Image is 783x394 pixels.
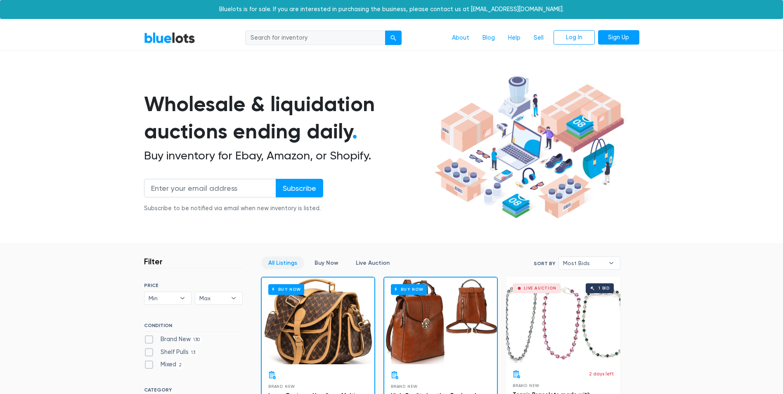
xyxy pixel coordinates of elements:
h6: PRICE [144,282,243,288]
a: All Listings [261,256,304,269]
input: Search for inventory [245,31,386,45]
a: Buy Now [308,256,345,269]
span: Brand New [268,384,295,389]
span: Brand New [513,383,539,388]
span: 13 [189,349,198,356]
span: 130 [191,337,203,343]
a: Sign Up [598,30,639,45]
label: Mixed [144,360,185,369]
a: Help [501,30,527,46]
span: Max [199,292,227,304]
span: Brand New [391,384,418,389]
h6: Buy Now [391,284,427,294]
div: 1 bid [598,286,610,290]
div: Live Auction [524,286,556,290]
h2: Buy inventory for Ebay, Amazon, or Shopify. [144,149,431,163]
a: About [445,30,476,46]
h6: CONDITION [144,323,243,332]
input: Enter your email address [144,179,276,197]
span: Min [149,292,176,304]
img: hero-ee84e7d0318cb26816c560f6b4441b76977f77a177738b4e94f68c95b2b83dbb.png [431,72,627,223]
label: Sort By [534,260,555,267]
span: . [352,119,357,144]
a: Buy Now [384,278,497,364]
p: 2 days left [589,370,614,377]
a: Log In [554,30,595,45]
label: Shelf Pulls [144,348,198,357]
label: Brand New [144,335,203,344]
a: Sell [527,30,550,46]
a: Live Auction 1 bid [506,277,620,363]
span: 2 [176,362,185,369]
span: Most Bids [563,257,604,269]
h6: Buy Now [268,284,304,294]
b: ▾ [225,292,242,304]
b: ▾ [603,257,620,269]
input: Subscribe [276,179,323,197]
div: Subscribe to be notified via email when new inventory is listed. [144,204,323,213]
a: Live Auction [349,256,397,269]
b: ▾ [174,292,191,304]
a: Blog [476,30,501,46]
h3: Filter [144,256,163,266]
a: BlueLots [144,32,195,44]
h1: Wholesale & liquidation auctions ending daily [144,90,431,145]
a: Buy Now [262,278,374,364]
